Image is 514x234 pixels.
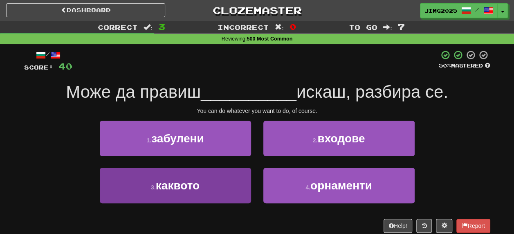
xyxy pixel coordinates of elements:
span: входове [317,132,365,145]
span: забулени [151,132,204,145]
span: : [144,24,153,31]
span: Score: [24,64,54,71]
span: орнаменти [310,179,372,192]
span: 3 [158,22,165,32]
span: Correct [98,23,138,31]
small: 1 . [146,137,151,144]
a: JimG2025 / [420,3,498,18]
span: 7 [398,22,405,32]
span: __________ [201,82,296,101]
span: 50 % [439,62,451,69]
button: 3.каквото [100,168,251,203]
span: : [383,24,392,31]
a: Clozemaster [177,3,337,18]
a: Dashboard [6,3,165,17]
span: Incorrect [218,23,269,31]
span: 40 [58,61,72,71]
span: / [475,7,479,12]
div: Mastered [439,62,490,70]
button: Round history (alt+y) [416,219,432,233]
div: You can do whatever you want to do, of course. [24,107,490,115]
small: 3 . [151,184,156,191]
span: Може да правиш [66,82,201,101]
span: искаш, разбира се. [296,82,448,101]
span: : [275,24,284,31]
small: 4 . [305,184,310,191]
span: 0 [290,22,296,32]
button: Report [456,219,490,233]
button: 1.забулени [100,121,251,156]
span: каквото [156,179,200,192]
small: 2 . [313,137,318,144]
span: To go [349,23,377,31]
button: 2.входове [263,121,415,156]
strong: 500 Most Common [247,36,292,42]
button: 4.орнаменти [263,168,415,203]
span: JimG2025 [424,7,457,14]
div: / [24,50,72,60]
button: Help! [384,219,413,233]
